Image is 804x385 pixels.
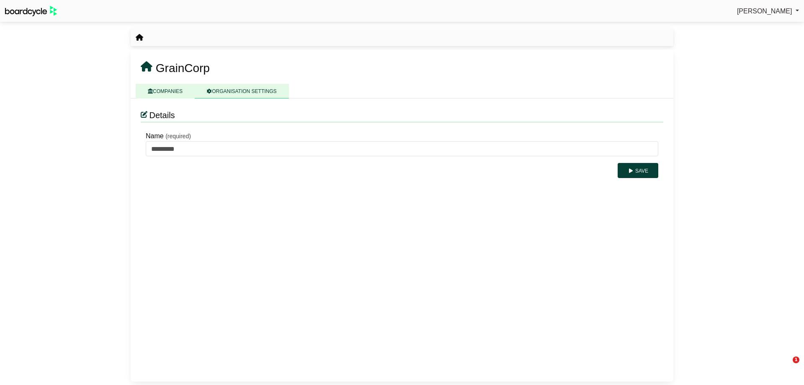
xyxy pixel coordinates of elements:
nav: breadcrumb [136,32,143,43]
span: 1 [793,357,799,363]
small: (required) [165,133,191,140]
span: Details [149,111,175,120]
a: ORGANISATION SETTINGS [195,84,289,98]
iframe: Intercom live chat [776,357,796,377]
img: BoardcycleBlackGreen-aaafeed430059cb809a45853b8cf6d952af9d84e6e89e1f1685b34bfd5cb7d64.svg [5,6,57,16]
span: GrainCorp [156,62,210,75]
span: [PERSON_NAME] [737,8,792,15]
label: Name [146,131,164,142]
button: Save [618,163,658,178]
a: [PERSON_NAME] [737,6,799,17]
a: COMPANIES [136,84,195,98]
